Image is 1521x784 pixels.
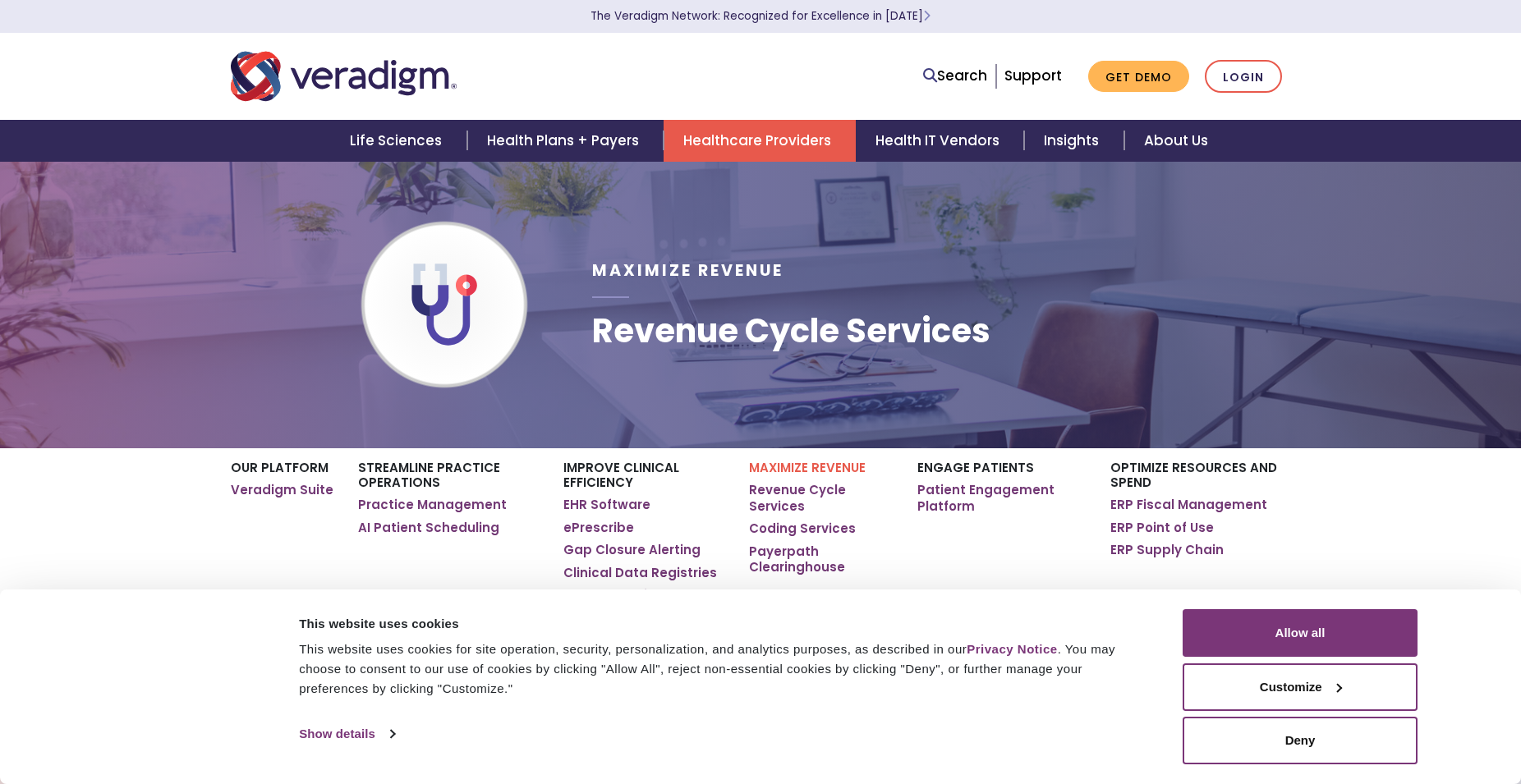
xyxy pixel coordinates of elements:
button: Allow all [1183,609,1418,657]
a: ERP Point of Use [1110,520,1214,536]
h1: Revenue Cycle Services [592,311,990,351]
a: Life Sciences [330,120,466,162]
a: Health IT Vendors [856,120,1024,162]
a: Health Plans + Payers [467,120,664,162]
a: Show details [299,722,394,746]
a: EHR Software [563,497,650,513]
a: The Veradigm Network: Recognized for Excellence in [DATE]Learn More [590,8,931,24]
a: ERP Supply Chain [1110,542,1224,558]
span: Learn More [923,8,931,24]
a: Privacy Notice [967,642,1057,656]
a: Practice Management [358,497,507,513]
a: Healthcare Providers [664,120,856,162]
a: Coding Services [749,520,856,537]
a: About Us [1124,120,1228,162]
a: Clinical Data Registries [563,565,717,581]
a: Get Demo [1088,61,1189,93]
a: Revenue Cycle Services [749,482,893,514]
img: Veradigm logo [231,49,457,103]
a: Gap Closure Alerting [563,542,701,558]
a: Support [1004,66,1062,85]
a: AI Patient Scheduling [358,520,499,536]
a: Veradigm Suite [231,482,333,498]
a: Search [923,65,987,87]
div: This website uses cookies for site operation, security, personalization, and analytics purposes, ... [299,640,1146,699]
div: This website uses cookies [299,614,1146,634]
button: Deny [1183,717,1418,764]
a: Login [1205,60,1282,94]
button: Customize [1183,663,1418,711]
a: ePrescribe [563,520,634,536]
a: Payerpath Clearinghouse [749,543,893,575]
a: Insights [1024,120,1124,162]
a: Patient Engagement Platform [917,482,1086,514]
a: eChart Courier [563,587,660,603]
a: ERP Fiscal Management [1110,497,1267,513]
span: Maximize Revenue [592,259,783,282]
